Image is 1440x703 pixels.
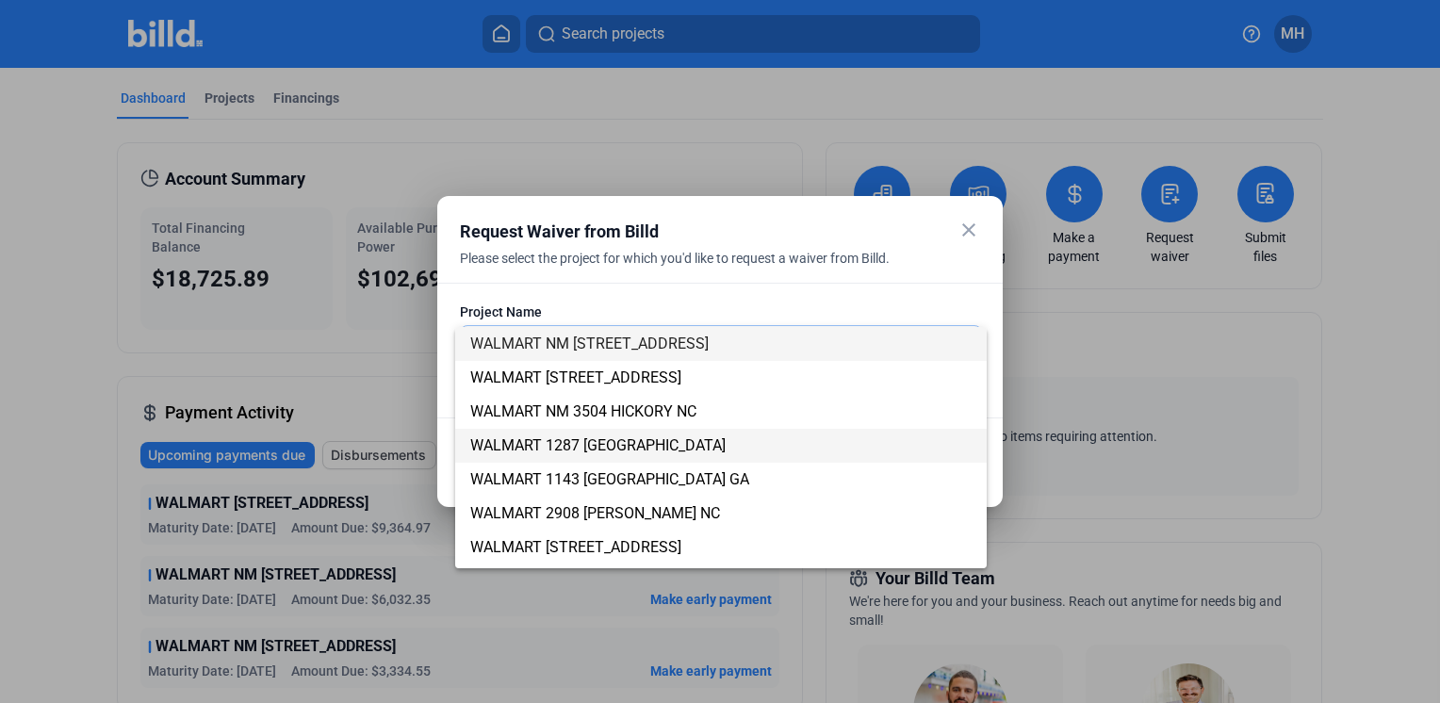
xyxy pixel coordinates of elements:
[470,504,720,522] span: WALMART 2908 [PERSON_NAME] NC
[470,402,696,420] span: WALMART NM 3504 HICKORY NC
[470,436,726,454] span: WALMART 1287 [GEOGRAPHIC_DATA]
[470,538,681,556] span: WALMART [STREET_ADDRESS]
[470,368,681,386] span: WALMART [STREET_ADDRESS]
[470,335,709,352] span: WALMART NM [STREET_ADDRESS]
[470,470,749,488] span: WALMART 1143 [GEOGRAPHIC_DATA] GA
